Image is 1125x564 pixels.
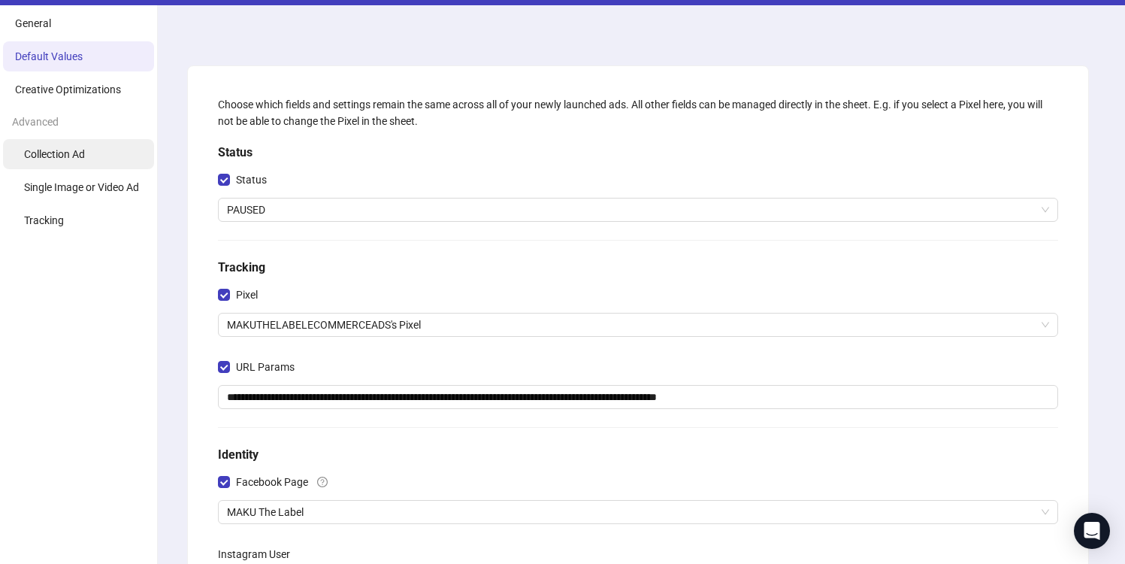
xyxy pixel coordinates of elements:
[230,359,301,375] span: URL Params
[15,83,121,96] span: Creative Optimizations
[230,287,264,303] span: Pixel
[24,214,64,226] span: Tracking
[15,17,51,29] span: General
[24,181,139,193] span: Single Image or Video Ad
[218,259,1058,277] h5: Tracking
[317,477,328,487] span: question-circle
[230,474,314,490] span: Facebook Page
[24,148,85,160] span: Collection Ad
[227,501,1049,523] span: MAKU The Label
[218,144,1058,162] h5: Status
[218,446,1058,464] h5: Identity
[227,314,1049,336] span: MAKUTHELABELECOMMERCEADS's Pixel
[15,50,83,62] span: Default Values
[218,96,1058,129] div: Choose which fields and settings remain the same across all of your newly launched ads. All other...
[1074,513,1110,549] div: Open Intercom Messenger
[230,171,273,188] span: Status
[227,199,1049,221] span: PAUSED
